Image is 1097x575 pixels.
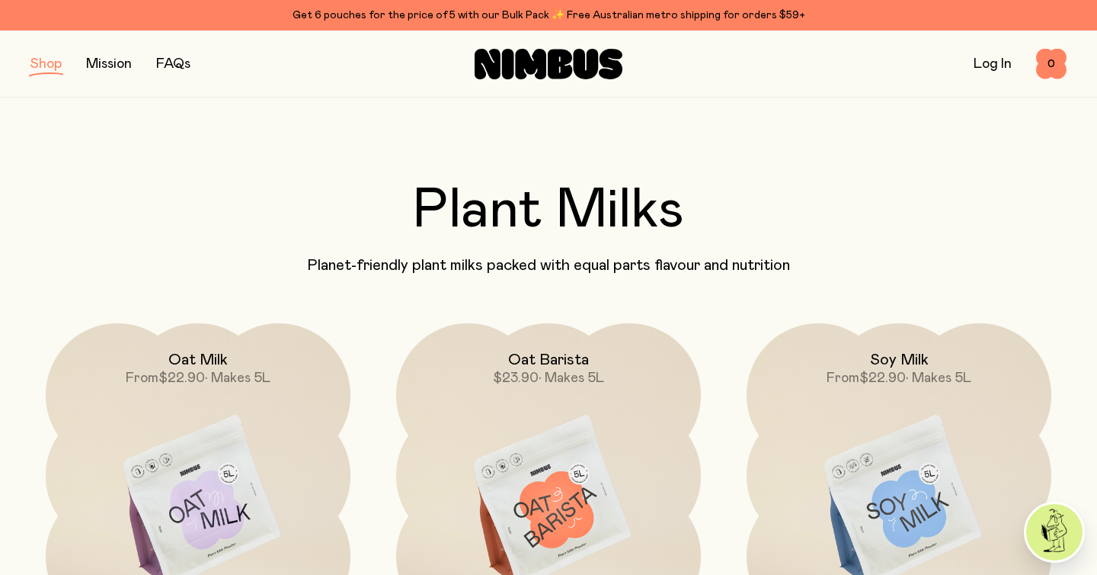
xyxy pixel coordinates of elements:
[493,371,539,385] span: $23.90
[974,57,1012,71] a: Log In
[168,351,228,369] h2: Oat Milk
[1036,49,1067,79] button: 0
[508,351,589,369] h2: Oat Barista
[906,371,971,385] span: • Makes 5L
[30,183,1067,238] h2: Plant Milks
[205,371,270,385] span: • Makes 5L
[30,6,1067,24] div: Get 6 pouches for the price of 5 with our Bulk Pack ✨ Free Australian metro shipping for orders $59+
[539,371,604,385] span: • Makes 5L
[1026,504,1083,561] img: agent
[827,371,859,385] span: From
[30,256,1067,275] p: Planet-friendly plant milks packed with equal parts flavour and nutrition
[86,57,132,71] a: Mission
[156,57,190,71] a: FAQs
[126,371,158,385] span: From
[870,351,929,369] h2: Soy Milk
[158,371,205,385] span: $22.90
[859,371,906,385] span: $22.90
